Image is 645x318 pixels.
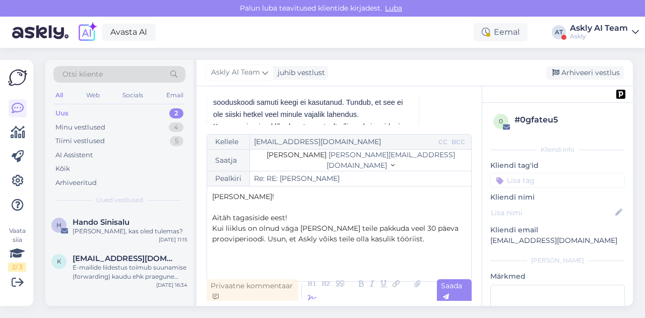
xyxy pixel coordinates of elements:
span: K [57,258,61,265]
div: Arhiveeritud [55,178,97,188]
span: Askly AI Team [211,67,260,78]
div: Web [84,89,102,102]
span: Aitäh tagasiside eest! [212,213,287,222]
span: 0 [499,117,503,125]
div: [DATE] 11:15 [159,236,187,243]
p: Kliendi tag'id [490,160,625,171]
p: Kliendi nimi [490,192,625,203]
span: [PERSON_NAME][EMAIL_ADDRESS][DOMAIN_NAME] [327,150,455,170]
div: Privaatne kommentaar [207,279,298,303]
span: Kahjuks ei olnud ühtegi kodulehelt pöördujat ning ostukorvi sooduskoodi samuti keegi ei kasutanud... [213,86,406,143]
input: Write subject here... [250,171,471,186]
span: [PERSON_NAME] [267,150,327,159]
div: Kõik [55,164,70,174]
input: Lisa nimi [491,207,613,218]
span: Uued vestlused [96,196,143,205]
div: 2 [169,108,183,118]
button: [PERSON_NAME] [PERSON_NAME][EMAIL_ADDRESS][DOMAIN_NAME] [254,150,467,171]
div: Kellele [207,135,250,149]
div: E-mailide liidestus toimub suunamise (forwarding) kaudu ehk praegune emailiserver suunab Askly'ss... [73,263,187,281]
div: Pealkiri [207,171,250,186]
div: AI Assistent [55,150,93,160]
p: [EMAIL_ADDRESS][DOMAIN_NAME] [490,235,625,246]
div: Eemal [474,23,528,41]
div: Askly AI Team [570,24,628,32]
img: pd [616,90,625,99]
span: Kristiina@laur.ee [73,254,177,263]
div: Kliendi info [490,145,625,154]
div: All [53,89,65,102]
div: [PERSON_NAME] [490,256,625,265]
div: CC [436,138,449,147]
p: Kliendi email [490,225,625,235]
div: Arhiveeri vestlus [546,66,624,80]
a: Avasta AI [102,24,156,41]
div: BCC [449,138,467,147]
div: [PERSON_NAME], kas oled tulemas? [73,227,187,236]
span: Kui liiklus on olnud väga [PERSON_NAME] teile pakkuda veel 30 päeva prooviperioodi. Usun, et Askl... [212,224,461,243]
span: Saada [441,281,462,301]
span: H [56,221,61,229]
a: Askly AI TeamAskly [570,24,639,40]
div: [DATE] 16:34 [156,281,187,289]
img: Askly Logo [8,68,27,87]
span: Hando Sinisalu [73,218,130,227]
div: Vaata siia [8,226,26,272]
input: Lisa tag [490,173,625,188]
div: AT [552,25,566,39]
div: Socials [120,89,145,102]
div: # 0gfateu5 [514,114,622,126]
div: Saatja [207,150,250,171]
div: juhib vestlust [274,68,325,78]
div: Uus [55,108,69,118]
div: Email [164,89,185,102]
div: Minu vestlused [55,122,105,133]
div: 4 [169,122,183,133]
div: 2 / 3 [8,263,26,272]
img: explore-ai [77,22,98,43]
span: Luba [382,4,405,13]
div: Askly [570,32,628,40]
input: Recepient... [250,135,436,149]
span: Otsi kliente [62,69,103,80]
div: Tiimi vestlused [55,136,105,146]
div: 5 [170,136,183,146]
span: [PERSON_NAME]! [212,192,274,201]
p: Märkmed [490,271,625,282]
